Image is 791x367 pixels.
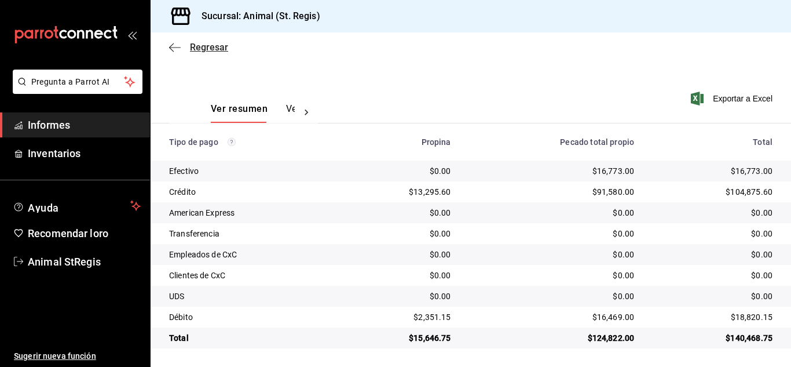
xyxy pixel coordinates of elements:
font: Débito [169,313,193,322]
font: Transferencia [169,229,219,238]
font: American Express [169,208,235,217]
font: $0.00 [430,208,451,217]
button: abrir_cajón_menú [127,30,137,39]
font: $0.00 [430,229,451,238]
font: Pregunta a Parrot AI [31,77,110,86]
font: $91,580.00 [592,187,635,197]
font: $16,773.00 [731,166,773,176]
font: Ayuda [28,202,59,214]
font: Total [753,137,772,147]
font: Propina [422,137,451,147]
font: $0.00 [430,292,451,301]
font: $0.00 [751,250,772,259]
font: $2,351.15 [413,313,451,322]
font: Total [169,333,189,343]
font: $0.00 [613,271,634,280]
font: Clientes de CxC [169,271,225,280]
font: Tipo de pago [169,137,218,147]
font: $140,468.75 [726,333,772,343]
font: $0.00 [751,208,772,217]
font: Informes [28,119,70,131]
font: Crédito [169,187,196,197]
svg: Los pagos realizados con Pay y otras terminales son montos brutos. [228,138,236,146]
font: Inventarios [28,147,80,159]
font: $124,822.00 [588,333,635,343]
font: Sucursal: Animal (St. Regis) [202,10,320,21]
font: $0.00 [751,292,772,301]
font: $104,875.60 [726,187,772,197]
button: Pregunta a Parrot AI [13,70,142,94]
font: UDS [169,292,184,301]
div: pestañas de navegación [211,103,295,123]
font: $16,773.00 [592,166,635,176]
font: Efectivo [169,166,199,176]
font: Ver pagos [286,103,329,114]
font: $0.00 [430,166,451,176]
font: Ver resumen [211,103,268,114]
font: $0.00 [430,271,451,280]
font: $18,820.15 [731,313,773,322]
font: $0.00 [613,229,634,238]
font: Pecado total propio [560,137,634,147]
font: Empleados de CxC [169,250,237,259]
font: $0.00 [613,250,634,259]
font: $0.00 [751,271,772,280]
font: $0.00 [751,229,772,238]
button: Regresar [169,42,228,53]
font: $0.00 [430,250,451,259]
font: $0.00 [613,208,634,217]
font: $13,295.60 [409,187,451,197]
font: Sugerir nueva función [14,351,96,361]
button: Exportar a Excel [693,92,772,106]
font: $15,646.75 [409,333,451,343]
font: $16,469.00 [592,313,635,322]
font: $0.00 [613,292,634,301]
font: Animal StRegis [28,256,101,268]
font: Exportar a Excel [713,94,772,103]
font: Recomendar loro [28,227,108,239]
font: Regresar [190,42,228,53]
a: Pregunta a Parrot AI [8,84,142,96]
